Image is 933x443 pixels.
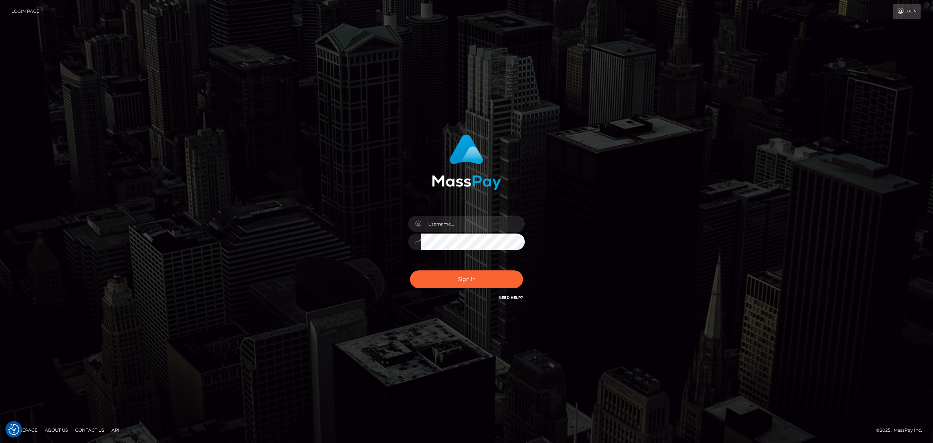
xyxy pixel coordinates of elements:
[11,4,39,19] a: Login Page
[72,424,107,436] a: Contact Us
[499,295,523,300] a: Need Help?
[421,216,525,232] input: Username...
[432,134,501,190] img: MassPay Login
[42,424,71,436] a: About Us
[893,4,921,19] a: Login
[109,424,122,436] a: API
[876,426,928,434] div: © 2025 , MassPay Inc.
[8,424,40,436] a: Homepage
[8,424,19,435] img: Revisit consent button
[410,270,523,288] button: Sign in
[8,424,19,435] button: Consent Preferences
